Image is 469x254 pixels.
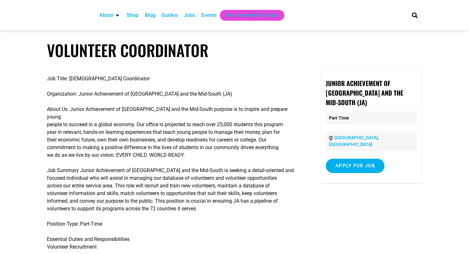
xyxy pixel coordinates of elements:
[47,236,301,251] p: Essential Duties and Responsibilities Volunteer Recruitment
[47,75,301,83] p: Job Title: [DEMOGRAPHIC_DATA] Coordinator
[47,90,301,98] p: Organization: Junior Achievement of [GEOGRAPHIC_DATA] and the Mid-South (JA)
[145,11,155,19] a: Blog
[47,220,301,228] p: Position Type: Part-Time
[184,11,195,19] a: Jobs
[161,11,177,19] a: Guides
[47,167,301,213] p: Job Summary Junior Achievement of [GEOGRAPHIC_DATA] and the Mid-South is seeking a detail-oriente...
[127,11,138,19] a: Shop
[47,41,422,60] h1: Volunteer Coordinator
[226,11,278,19] a: Get Choose901 Emails
[96,10,401,21] nav: Main nav
[47,105,301,159] p: About Us: Junior Achievement of [GEOGRAPHIC_DATA] and the Mid-South purpose is to inspire and pre...
[326,78,403,107] strong: Junior Achievement of [GEOGRAPHIC_DATA] and the Mid-South (JA)
[99,11,113,19] a: About
[96,10,123,21] div: About
[326,159,384,173] input: Apply for job
[329,135,379,147] a: [GEOGRAPHIC_DATA], [GEOGRAPHIC_DATA]
[410,10,420,20] div: Search
[326,112,417,125] p: Part Time
[201,11,217,19] a: Events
